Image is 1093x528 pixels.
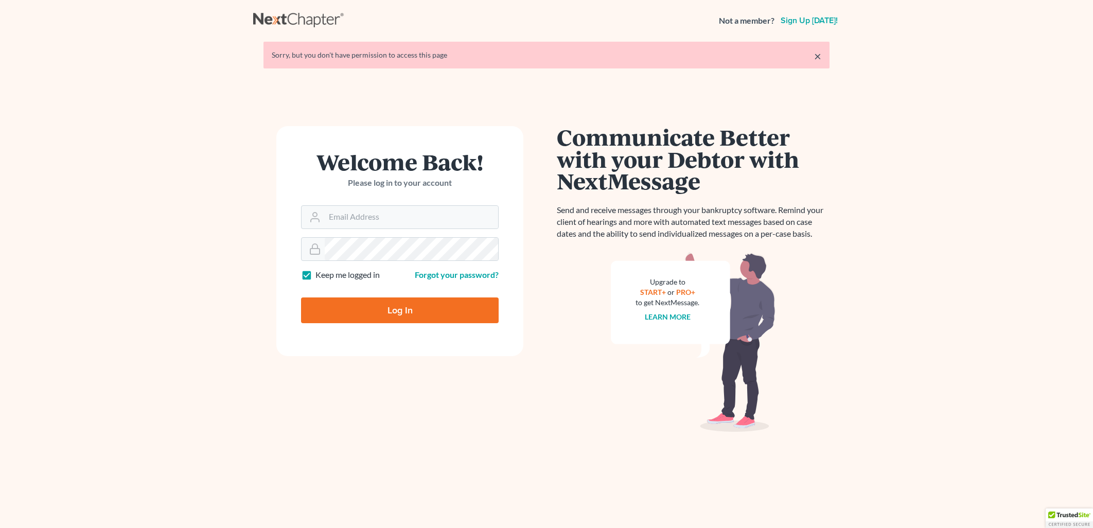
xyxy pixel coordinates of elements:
a: Forgot your password? [415,270,499,279]
a: Learn more [645,312,691,321]
div: to get NextMessage. [636,297,699,308]
a: PRO+ [676,288,695,296]
a: Sign up [DATE]! [779,16,840,25]
a: × [814,50,821,62]
img: nextmessage_bg-59042aed3d76b12b5cd301f8e5b87938c9018125f34e5fa2b7a6b67550977c72.svg [611,252,775,432]
strong: Not a member? [719,15,774,27]
p: Please log in to your account [301,177,499,189]
h1: Communicate Better with your Debtor with NextMessage [557,126,830,192]
label: Keep me logged in [315,269,380,281]
input: Email Address [325,206,498,228]
input: Log In [301,297,499,323]
div: Upgrade to [636,277,699,287]
a: START+ [640,288,666,296]
span: or [667,288,675,296]
div: Sorry, but you don't have permission to access this page [272,50,821,60]
p: Send and receive messages through your bankruptcy software. Remind your client of hearings and mo... [557,204,830,240]
h1: Welcome Back! [301,151,499,173]
div: TrustedSite Certified [1046,508,1093,528]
